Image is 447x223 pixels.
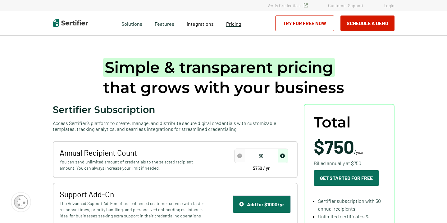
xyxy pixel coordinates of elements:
[187,19,214,27] a: Integrations
[267,3,308,8] a: Verify Credentials
[384,3,395,8] a: Login
[155,19,174,27] span: Features
[235,149,245,163] span: decrease number
[328,3,363,8] a: Customer Support
[226,19,241,27] a: Pricing
[304,3,308,7] img: Verified
[226,21,241,27] span: Pricing
[314,159,361,167] span: Billed annually at $750
[187,21,214,27] span: Integrations
[53,104,155,115] span: Sertifier Subscription
[60,159,206,171] span: You can send unlimited amount of credentials to the selected recipient amount. You can always inc...
[280,154,285,158] img: Increase Icon
[60,148,206,157] span: Annual Recipient Count
[103,58,335,77] span: Simple & transparent pricing
[239,201,284,207] div: Add for $1000/yr
[275,16,334,31] a: Try for Free Now
[314,135,354,158] span: $750
[314,137,364,156] span: /
[278,149,288,163] span: increase number
[14,195,28,209] img: Cookie Popup Icon
[233,195,291,213] button: Support IconAdd for $1000/yr
[121,19,142,27] span: Solutions
[239,202,244,207] img: Support Icon
[53,120,298,132] span: Access Sertifier’s platform to create, manage, and distribute secure digital credentials with cus...
[237,154,242,158] img: Decrease Icon
[314,114,351,131] span: Total
[253,166,270,171] span: $750 / yr
[340,16,395,31] button: Schedule a Demo
[103,57,344,98] h1: that grows with your business
[53,19,88,27] img: Sertifier | Digital Credentialing Platform
[60,190,206,199] span: Support Add-On
[318,198,381,212] span: Sertifier subscription with 50 annual recipients
[60,200,206,219] span: The Advanced Support Add-on offers enhanced customer service with faster response times, priority...
[416,193,447,223] iframe: Chat Widget
[314,170,379,186] button: Get Started For Free
[356,149,364,155] span: year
